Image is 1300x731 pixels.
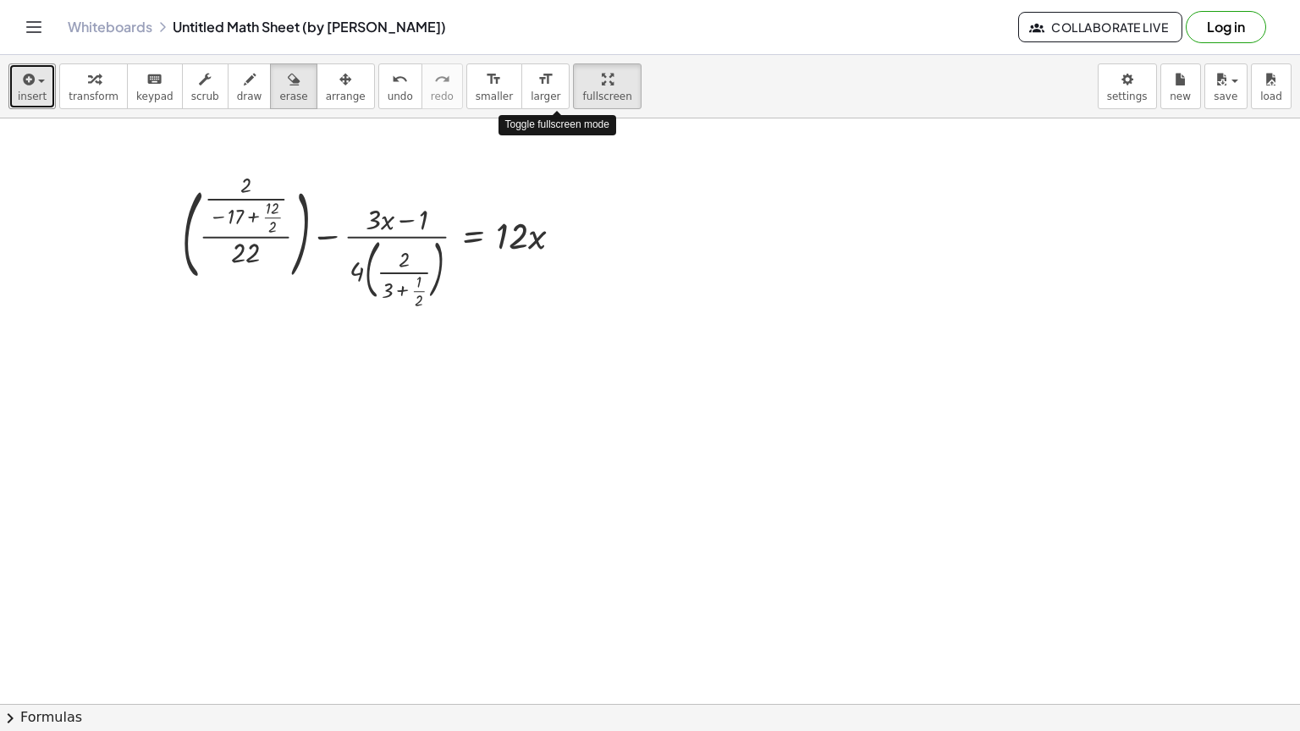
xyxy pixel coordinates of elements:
[68,19,152,36] a: Whiteboards
[486,69,502,90] i: format_size
[1251,63,1292,109] button: load
[466,63,522,109] button: format_sizesmaller
[1018,12,1182,42] button: Collaborate Live
[1186,11,1266,43] button: Log in
[8,63,56,109] button: insert
[20,14,47,41] button: Toggle navigation
[434,69,450,90] i: redo
[521,63,570,109] button: format_sizelarger
[1214,91,1237,102] span: save
[136,91,174,102] span: keypad
[1098,63,1157,109] button: settings
[1170,91,1191,102] span: new
[191,91,219,102] span: scrub
[573,63,641,109] button: fullscreen
[476,91,513,102] span: smaller
[392,69,408,90] i: undo
[69,91,118,102] span: transform
[1260,91,1282,102] span: load
[146,69,162,90] i: keyboard
[1204,63,1248,109] button: save
[499,115,616,135] div: Toggle fullscreen mode
[1160,63,1201,109] button: new
[388,91,413,102] span: undo
[237,91,262,102] span: draw
[317,63,375,109] button: arrange
[431,91,454,102] span: redo
[1107,91,1148,102] span: settings
[279,91,307,102] span: erase
[1033,19,1168,35] span: Collaborate Live
[421,63,463,109] button: redoredo
[127,63,183,109] button: keyboardkeypad
[18,91,47,102] span: insert
[582,91,631,102] span: fullscreen
[531,91,560,102] span: larger
[378,63,422,109] button: undoundo
[537,69,554,90] i: format_size
[270,63,317,109] button: erase
[182,63,229,109] button: scrub
[326,91,366,102] span: arrange
[228,63,272,109] button: draw
[59,63,128,109] button: transform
